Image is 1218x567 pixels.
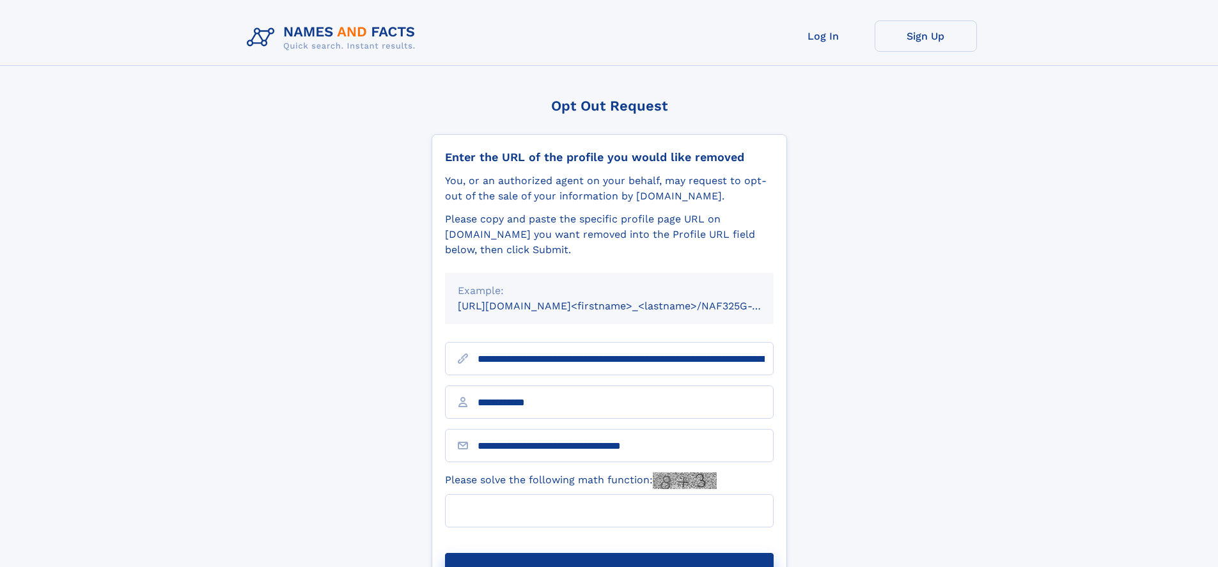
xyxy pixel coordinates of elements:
[242,20,426,55] img: Logo Names and Facts
[458,300,798,312] small: [URL][DOMAIN_NAME]<firstname>_<lastname>/NAF325G-xxxxxxxx
[458,283,761,299] div: Example:
[445,150,774,164] div: Enter the URL of the profile you would like removed
[772,20,875,52] a: Log In
[432,98,787,114] div: Opt Out Request
[445,173,774,204] div: You, or an authorized agent on your behalf, may request to opt-out of the sale of your informatio...
[875,20,977,52] a: Sign Up
[445,212,774,258] div: Please copy and paste the specific profile page URL on [DOMAIN_NAME] you want removed into the Pr...
[445,472,717,489] label: Please solve the following math function:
